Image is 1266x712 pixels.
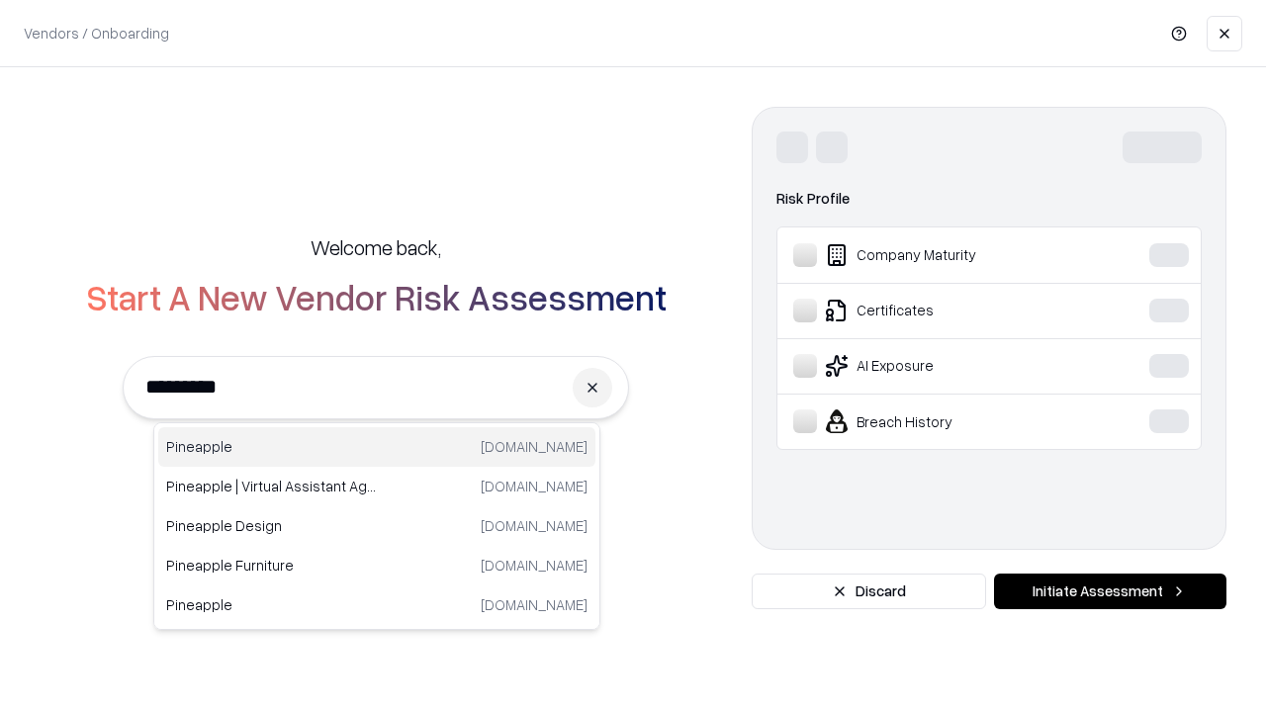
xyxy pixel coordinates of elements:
[24,23,169,44] p: Vendors / Onboarding
[481,436,588,457] p: [DOMAIN_NAME]
[311,233,441,261] h5: Welcome back,
[793,354,1089,378] div: AI Exposure
[86,277,667,316] h2: Start A New Vendor Risk Assessment
[793,243,1089,267] div: Company Maturity
[994,574,1226,609] button: Initiate Assessment
[481,555,588,576] p: [DOMAIN_NAME]
[776,187,1202,211] div: Risk Profile
[166,594,377,615] p: Pineapple
[481,515,588,536] p: [DOMAIN_NAME]
[481,594,588,615] p: [DOMAIN_NAME]
[481,476,588,496] p: [DOMAIN_NAME]
[166,436,377,457] p: Pineapple
[793,299,1089,322] div: Certificates
[752,574,986,609] button: Discard
[166,515,377,536] p: Pineapple Design
[153,422,600,630] div: Suggestions
[166,555,377,576] p: Pineapple Furniture
[166,476,377,496] p: Pineapple | Virtual Assistant Agency
[793,409,1089,433] div: Breach History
